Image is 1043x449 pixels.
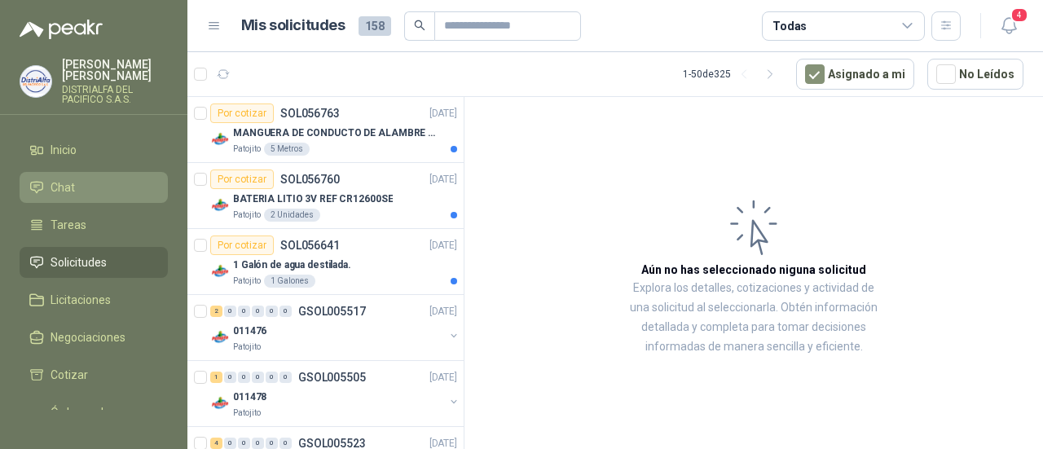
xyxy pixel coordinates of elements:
p: [DATE] [429,370,457,385]
span: Licitaciones [51,291,111,309]
p: SOL056763 [280,108,340,119]
p: SOL056760 [280,174,340,185]
button: No Leídos [927,59,1023,90]
p: Patojito [233,407,261,420]
span: Solicitudes [51,253,107,271]
span: Tareas [51,216,86,234]
div: Todas [772,17,807,35]
button: 4 [994,11,1023,41]
img: Company Logo [210,262,230,281]
img: Company Logo [210,130,230,149]
p: GSOL005505 [298,372,366,383]
span: Chat [51,178,75,196]
a: Solicitudes [20,247,168,278]
a: Chat [20,172,168,203]
div: 0 [238,372,250,383]
p: 011476 [233,324,266,339]
a: Por cotizarSOL056760[DATE] Company LogoBATERIA LITIO 3V REF CR12600SEPatojito2 Unidades [187,163,464,229]
a: Cotizar [20,359,168,390]
img: Company Logo [210,394,230,413]
div: 2 [210,306,222,317]
p: GSOL005517 [298,306,366,317]
div: 0 [238,306,250,317]
a: 2 0 0 0 0 0 GSOL005517[DATE] Company Logo011476Patojito [210,302,460,354]
div: Por cotizar [210,236,274,255]
h1: Mis solicitudes [241,14,345,37]
p: 011478 [233,390,266,405]
p: SOL056641 [280,240,340,251]
img: Company Logo [210,196,230,215]
div: Por cotizar [210,169,274,189]
img: Logo peakr [20,20,103,39]
div: 0 [252,438,264,449]
div: 5 Metros [264,143,310,156]
span: 4 [1010,7,1028,23]
div: 0 [279,306,292,317]
a: Licitaciones [20,284,168,315]
div: 2 Unidades [264,209,320,222]
p: GSOL005523 [298,438,366,449]
div: 1 - 50 de 325 [683,61,783,87]
div: 0 [224,306,236,317]
p: BATERIA LITIO 3V REF CR12600SE [233,191,393,207]
p: [DATE] [429,106,457,121]
div: 0 [252,306,264,317]
div: 0 [266,306,278,317]
div: 0 [266,438,278,449]
p: [DATE] [429,238,457,253]
span: Cotizar [51,366,88,384]
p: Patojito [233,341,261,354]
div: 0 [279,372,292,383]
a: Por cotizarSOL056763[DATE] Company LogoMANGUERA DE CONDUCTO DE ALAMBRE DE ACERO PUPatojito5 Metros [187,97,464,163]
span: Negociaciones [51,328,125,346]
button: Asignado a mi [796,59,914,90]
div: 0 [238,438,250,449]
img: Company Logo [20,66,51,97]
p: DISTRIALFA DEL PACIFICO S.A.S. [62,85,168,104]
p: [DATE] [429,172,457,187]
div: 0 [224,438,236,449]
div: 0 [224,372,236,383]
div: Por cotizar [210,103,274,123]
a: Tareas [20,209,168,240]
p: Explora los detalles, cotizaciones y actividad de una solicitud al seleccionarla. Obtén informaci... [627,279,880,357]
img: Company Logo [210,328,230,347]
div: 4 [210,438,222,449]
p: 1 Galón de agua destilada. [233,258,351,273]
div: 0 [266,372,278,383]
a: 1 0 0 0 0 0 GSOL005505[DATE] Company Logo011478Patojito [210,368,460,420]
p: MANGUERA DE CONDUCTO DE ALAMBRE DE ACERO PU [233,125,436,141]
a: Inicio [20,134,168,165]
a: Negociaciones [20,322,168,353]
div: 0 [252,372,264,383]
span: Inicio [51,141,77,159]
p: Patojito [233,143,261,156]
h3: Aún no has seleccionado niguna solicitud [641,261,866,279]
p: Patojito [233,209,261,222]
span: 158 [359,16,391,36]
p: [DATE] [429,304,457,319]
div: 1 [210,372,222,383]
p: [PERSON_NAME] [PERSON_NAME] [62,59,168,81]
span: Órdenes de Compra [51,403,152,439]
p: Patojito [233,275,261,288]
span: search [414,20,425,31]
a: Por cotizarSOL056641[DATE] Company Logo1 Galón de agua destilada.Patojito1 Galones [187,229,464,295]
a: Órdenes de Compra [20,397,168,446]
div: 0 [279,438,292,449]
div: 1 Galones [264,275,315,288]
